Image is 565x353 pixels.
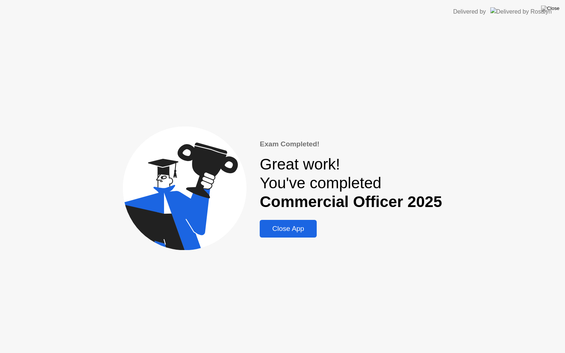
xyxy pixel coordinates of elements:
button: Close App [260,220,317,238]
img: Delivered by Rosalyn [490,7,552,16]
div: Exam Completed! [260,139,442,150]
div: Great work! You've completed [260,155,442,211]
img: Close [541,6,559,11]
div: Close App [262,225,315,233]
b: Commercial Officer 2025 [260,193,442,210]
div: Delivered by [453,7,486,16]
